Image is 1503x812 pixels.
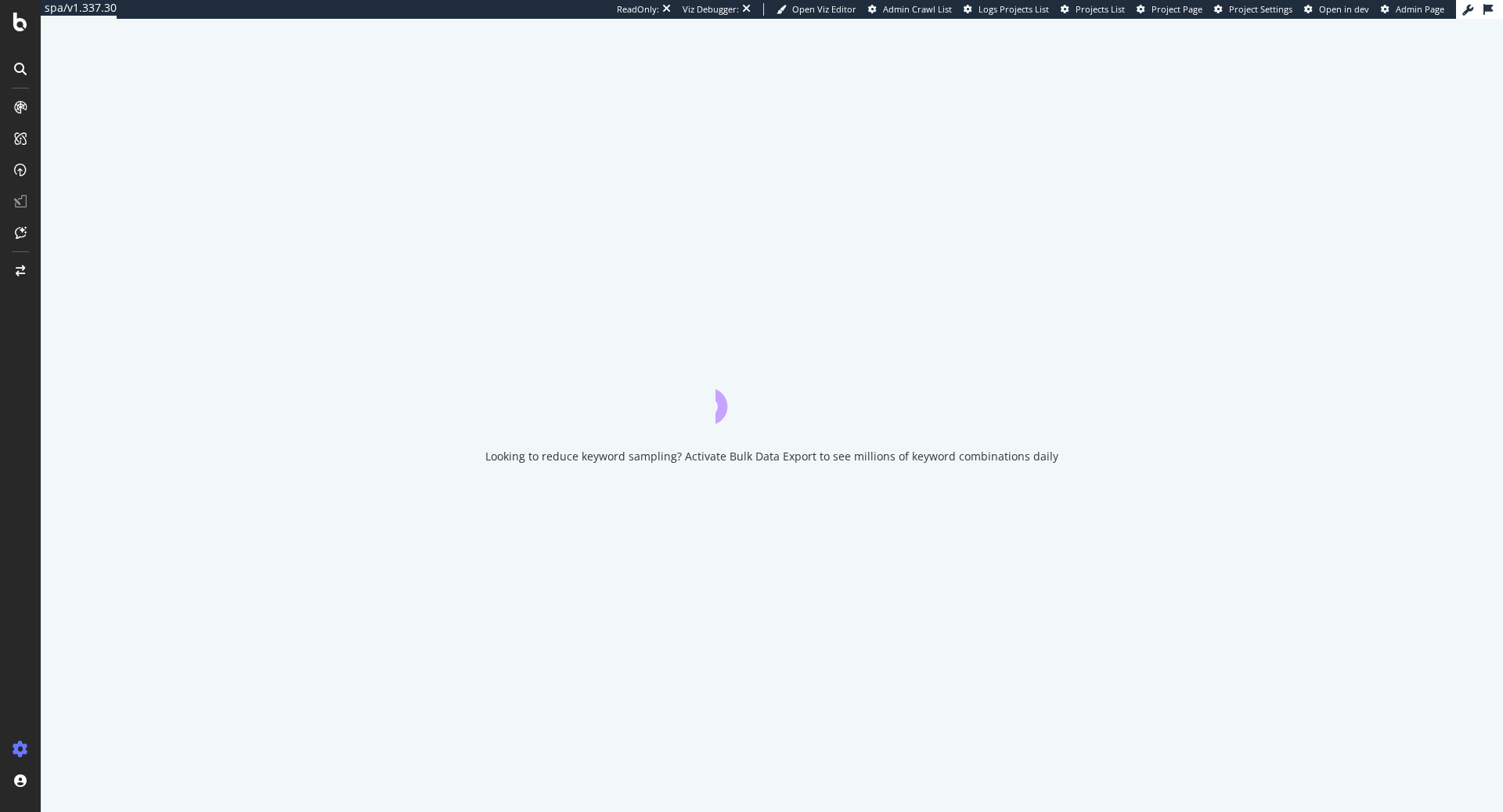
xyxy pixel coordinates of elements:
span: Open Viz Editor [792,3,856,15]
div: ReadOnly: [617,3,659,16]
a: Logs Projects List [964,3,1049,16]
span: Project Settings [1229,3,1292,15]
a: Projects List [1061,3,1125,16]
a: Open in dev [1304,3,1369,16]
span: Open in dev [1319,3,1369,15]
span: Projects List [1076,3,1125,15]
a: Admin Crawl List [868,3,952,16]
div: Looking to reduce keyword sampling? Activate Bulk Data Export to see millions of keyword combinat... [485,449,1058,464]
span: Project Page [1152,3,1202,15]
span: Admin Page [1396,3,1444,15]
span: Logs Projects List [979,3,1049,15]
a: Open Viz Editor [777,3,856,16]
a: Project Page [1137,3,1202,16]
span: Admin Crawl List [883,3,952,15]
div: Viz Debugger: [683,3,739,16]
a: Admin Page [1381,3,1444,16]
a: Project Settings [1214,3,1292,16]
div: animation [715,367,828,424]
